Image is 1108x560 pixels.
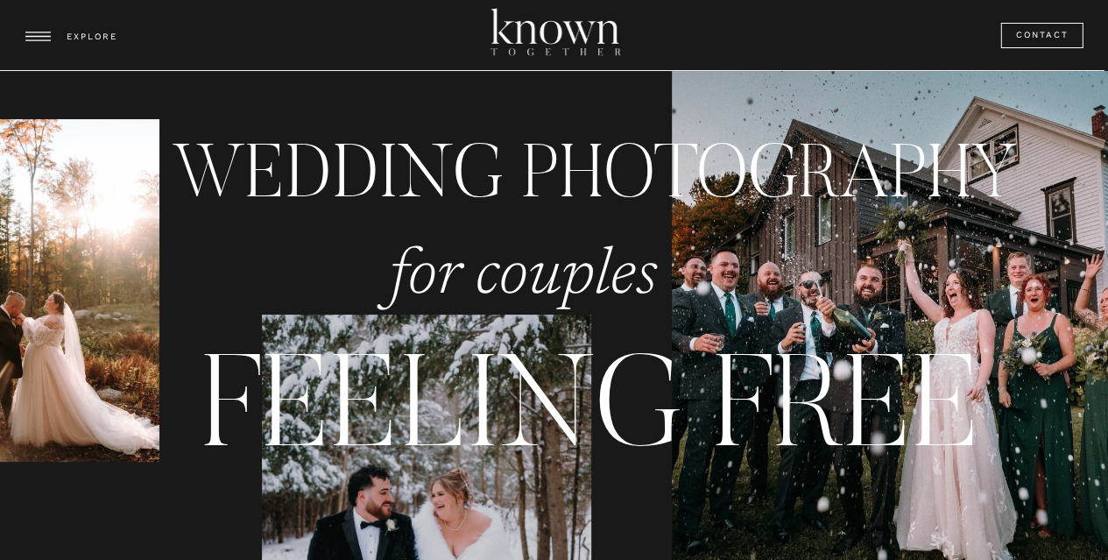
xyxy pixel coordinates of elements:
[172,126,1037,223] h2: WEDDING PHOTOGRAPHY
[99,324,1083,450] h3: FEELING FREE
[1016,27,1070,44] a: Contact
[67,29,121,46] h3: EXPLORE
[389,238,662,324] h2: for couples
